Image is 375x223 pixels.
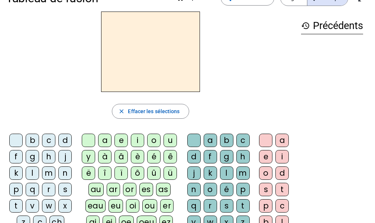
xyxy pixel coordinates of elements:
[98,134,111,147] div: a
[58,150,72,163] div: j
[123,183,136,196] div: or
[236,134,250,147] div: c
[164,150,177,163] div: ê
[156,183,171,196] div: as
[187,199,201,213] div: q
[220,150,233,163] div: g
[58,199,72,213] div: x
[275,166,289,180] div: d
[126,199,139,213] div: oi
[259,199,272,213] div: p
[58,183,72,196] div: s
[236,150,250,163] div: h
[9,166,23,180] div: k
[164,134,177,147] div: u
[236,199,250,213] div: t
[82,166,95,180] div: ë
[259,166,272,180] div: o
[42,134,55,147] div: c
[98,166,111,180] div: î
[26,134,39,147] div: b
[58,166,72,180] div: n
[9,150,23,163] div: f
[114,166,128,180] div: ï
[187,166,201,180] div: j
[26,199,39,213] div: v
[301,21,310,30] mat-icon: history
[142,199,157,213] div: ou
[275,183,289,196] div: t
[220,134,233,147] div: b
[204,134,217,147] div: a
[131,150,144,163] div: è
[58,134,72,147] div: d
[164,166,177,180] div: ü
[259,183,272,196] div: s
[204,166,217,180] div: k
[128,107,180,116] span: Effacer les sélections
[259,150,272,163] div: e
[26,183,39,196] div: q
[118,108,125,115] mat-icon: close
[26,166,39,180] div: l
[220,166,233,180] div: l
[42,183,55,196] div: r
[275,134,289,147] div: a
[114,150,128,163] div: â
[160,199,174,213] div: er
[220,199,233,213] div: s
[9,199,23,213] div: t
[187,183,201,196] div: n
[114,134,128,147] div: e
[275,199,289,213] div: c
[9,183,23,196] div: p
[139,183,153,196] div: es
[107,183,120,196] div: ar
[204,183,217,196] div: o
[275,150,289,163] div: i
[42,199,55,213] div: w
[109,199,123,213] div: eu
[112,104,189,119] button: Effacer les sélections
[147,134,161,147] div: o
[131,134,144,147] div: i
[204,150,217,163] div: f
[88,183,104,196] div: au
[220,183,233,196] div: é
[147,166,161,180] div: û
[204,199,217,213] div: r
[301,17,363,34] h3: Précédents
[236,183,250,196] div: p
[187,150,201,163] div: d
[82,150,95,163] div: y
[131,166,144,180] div: ô
[98,150,111,163] div: à
[147,150,161,163] div: é
[26,150,39,163] div: g
[42,166,55,180] div: m
[85,199,106,213] div: eau
[42,150,55,163] div: h
[236,166,250,180] div: m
